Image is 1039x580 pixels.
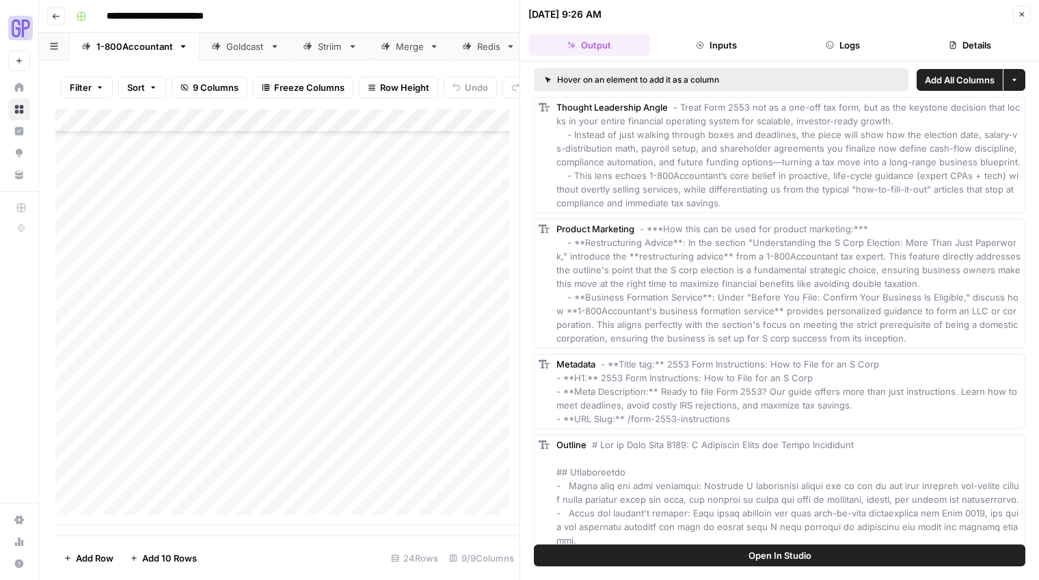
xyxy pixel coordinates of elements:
[61,77,113,98] button: Filter
[193,81,239,94] span: 9 Columns
[545,74,809,86] div: Hover on an element to add it as a column
[55,547,122,569] button: Add Row
[359,77,438,98] button: Row Height
[556,439,586,450] span: Outline
[8,98,30,120] a: Browse
[226,40,265,53] div: Goldcast
[465,81,488,94] span: Undo
[528,8,602,21] div: [DATE] 9:26 AM
[386,547,444,569] div: 24 Rows
[917,69,1003,91] button: Add All Columns
[748,549,811,562] span: Open In Studio
[291,33,369,60] a: Striim
[528,34,650,56] button: Output
[118,77,166,98] button: Sort
[122,547,205,569] button: Add 10 Rows
[70,81,92,94] span: Filter
[8,16,33,40] img: Growth Plays Logo
[200,33,291,60] a: Goldcast
[656,34,777,56] button: Inputs
[556,102,668,113] span: Thought Leadership Angle
[444,77,497,98] button: Undo
[477,40,500,53] div: Redis
[556,102,1026,208] span: - Treat Form 2553 not as a one-off tax form, but as the keystone decision that locks in your enti...
[8,553,30,575] button: Help + Support
[534,544,1025,566] button: Open In Studio
[783,34,904,56] button: Logs
[556,359,595,370] span: Metadata
[172,77,247,98] button: 9 Columns
[369,33,450,60] a: Merge
[8,142,30,164] a: Opportunities
[396,40,424,53] div: Merge
[8,120,30,142] a: Insights
[8,509,30,531] a: Settings
[8,164,30,186] a: Your Data
[556,223,634,234] span: Product Marketing
[76,551,113,565] span: Add Row
[450,33,527,60] a: Redis
[274,81,345,94] span: Freeze Columns
[127,81,145,94] span: Sort
[8,531,30,553] a: Usage
[925,73,995,87] span: Add All Columns
[444,547,519,569] div: 9/9 Columns
[318,40,342,53] div: Striim
[556,359,1020,424] span: - **Title tag:** 2553 Form Instructions: How to File for an S Corp - **H1:** 2553 Form Instructio...
[253,77,353,98] button: Freeze Columns
[96,40,173,53] div: 1-800Accountant
[142,551,197,565] span: Add 10 Rows
[8,77,30,98] a: Home
[380,81,429,94] span: Row Height
[70,33,200,60] a: 1-800Accountant
[909,34,1031,56] button: Details
[8,11,30,45] button: Workspace: Growth Plays
[556,223,1023,344] span: - ***How this can be used for product marketing:*** - **Restructuring Advice**: In the section "U...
